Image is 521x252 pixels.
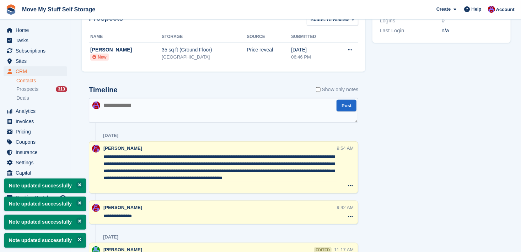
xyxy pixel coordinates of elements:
[90,54,109,61] li: New
[16,56,58,66] span: Sites
[442,27,504,35] div: n/a
[337,145,354,152] div: 9:54 AM
[16,147,58,157] span: Insurance
[337,204,354,211] div: 9:42 AM
[89,14,123,27] h2: Prospects
[103,146,142,151] span: [PERSON_NAME]
[16,168,58,178] span: Capital
[472,6,482,13] span: Help
[4,46,67,56] a: menu
[103,133,118,138] div: [DATE]
[162,31,247,43] th: Storage
[4,56,67,66] a: menu
[16,95,29,102] span: Deals
[4,158,67,168] a: menu
[291,31,333,43] th: Submitted
[4,197,86,211] p: Note updated successfully
[16,25,58,35] span: Home
[103,234,118,240] div: [DATE]
[16,106,58,116] span: Analytics
[92,204,100,212] img: Carrie Machin
[16,66,58,76] span: CRM
[4,137,67,147] a: menu
[442,17,504,25] div: 0
[316,86,359,93] label: Show only notes
[19,4,98,15] a: Move My Stuff Self Storage
[162,46,247,54] div: 35 sq ft (Ground Floor)
[436,6,451,13] span: Create
[4,215,86,229] p: Note updated successfully
[4,193,67,203] a: menu
[247,46,291,54] div: Price reveal
[4,106,67,116] a: menu
[247,31,291,43] th: Source
[326,16,349,23] span: To Review
[4,35,67,45] a: menu
[89,31,162,43] th: Name
[4,147,67,157] a: menu
[16,86,38,93] span: Prospects
[90,46,162,54] div: [PERSON_NAME]
[16,127,58,137] span: Pricing
[380,27,441,35] div: Last Login
[488,6,495,13] img: Carrie Machin
[89,86,118,94] h2: Timeline
[16,35,58,45] span: Tasks
[4,179,86,193] p: Note updated successfully
[4,168,67,178] a: menu
[16,46,58,56] span: Subscriptions
[291,54,333,61] div: 06:46 PM
[4,127,67,137] a: menu
[311,16,326,23] span: Status:
[16,116,58,126] span: Invoices
[16,137,58,147] span: Coupons
[16,158,58,168] span: Settings
[16,77,67,84] a: Contacts
[16,86,67,93] a: Prospects 313
[4,66,67,76] a: menu
[307,14,358,26] button: Status: To Review
[92,102,100,109] img: Carrie Machin
[380,17,441,25] div: Logins
[4,116,67,126] a: menu
[337,100,356,111] button: Post
[16,94,67,102] a: Deals
[4,25,67,35] a: menu
[103,205,142,210] span: [PERSON_NAME]
[162,54,247,61] div: [GEOGRAPHIC_DATA]
[316,86,321,93] input: Show only notes
[56,86,67,92] div: 313
[291,46,333,54] div: [DATE]
[92,145,100,153] img: Carrie Machin
[496,6,515,13] span: Account
[6,4,16,15] img: stora-icon-8386f47178a22dfd0bd8f6a31ec36ba5ce8667c1dd55bd0f319d3a0aa187defe.svg
[4,233,86,248] p: Note updated successfully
